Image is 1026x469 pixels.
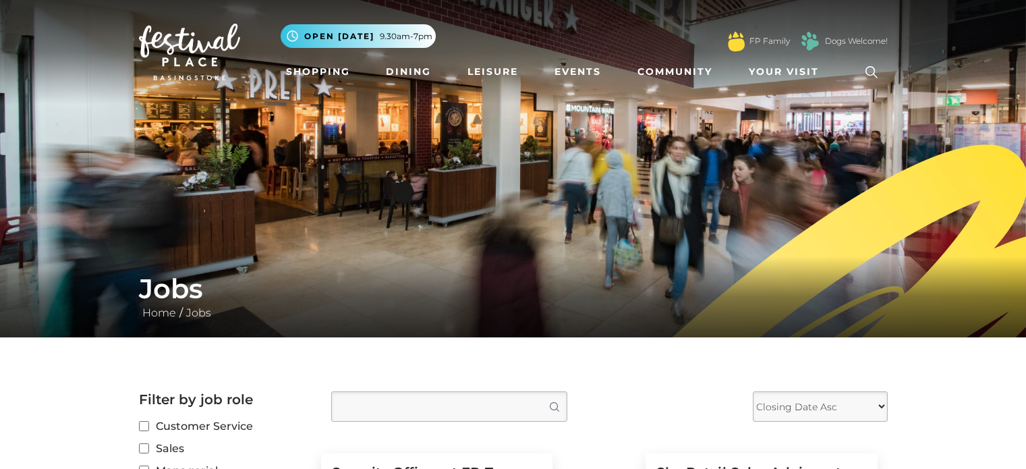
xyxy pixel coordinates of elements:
a: Your Visit [743,59,831,84]
label: Sales [139,440,311,457]
span: Your Visit [749,65,819,79]
a: Dogs Welcome! [825,35,888,47]
button: Open [DATE] 9.30am-7pm [281,24,436,48]
h1: Jobs [139,273,888,305]
span: Open [DATE] [304,30,374,43]
a: Events [549,59,606,84]
a: Dining [380,59,436,84]
a: Community [632,59,718,84]
div: / [129,273,898,321]
span: 9.30am-7pm [380,30,432,43]
a: Home [139,306,179,319]
label: Customer Service [139,418,311,435]
a: Jobs [183,306,215,319]
a: Leisure [462,59,523,84]
img: Festival Place Logo [139,24,240,80]
a: Shopping [281,59,355,84]
h2: Filter by job role [139,391,311,408]
a: FP Family [749,35,790,47]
